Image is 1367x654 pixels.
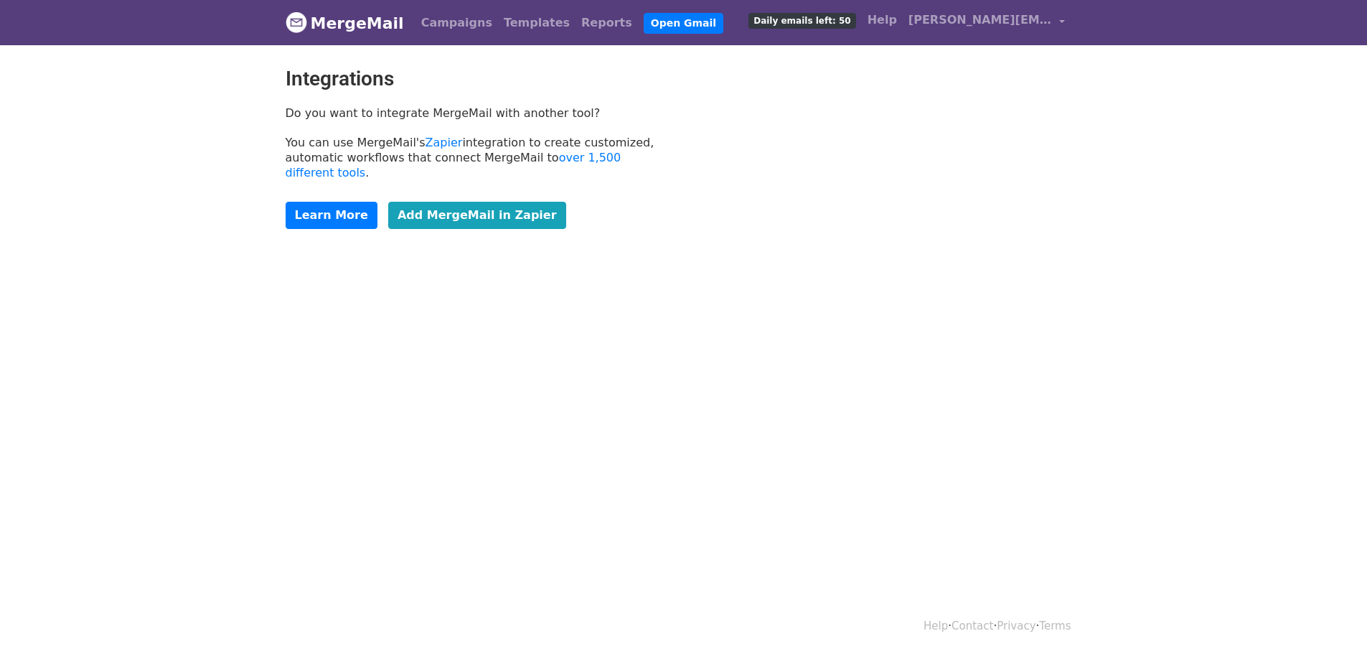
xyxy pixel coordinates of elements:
img: MergeMail logo [286,11,307,33]
a: Contact [952,620,993,632]
p: You can use MergeMail's integration to create customized, automatic workflows that connect MergeM... [286,135,673,180]
a: Reports [576,9,638,37]
a: Add MergeMail in Zapier [388,202,566,229]
a: [PERSON_NAME][EMAIL_ADDRESS][PERSON_NAME][DOMAIN_NAME] [903,6,1071,39]
a: Templates [498,9,576,37]
a: Help [924,620,948,632]
a: Zapier [426,136,463,149]
a: Terms [1039,620,1071,632]
a: Help [862,6,903,34]
span: [PERSON_NAME][EMAIL_ADDRESS][PERSON_NAME][DOMAIN_NAME] [908,11,1052,29]
a: Open Gmail [644,13,723,34]
h2: Integrations [286,67,673,91]
a: Campaigns [415,9,498,37]
span: Daily emails left: 50 [748,13,855,29]
a: MergeMail [286,8,404,38]
a: Privacy [997,620,1035,632]
a: Daily emails left: 50 [743,6,861,34]
a: over 1,500 different tools [286,151,621,179]
a: Learn More [286,202,377,229]
p: Do you want to integrate MergeMail with another tool? [286,106,673,121]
